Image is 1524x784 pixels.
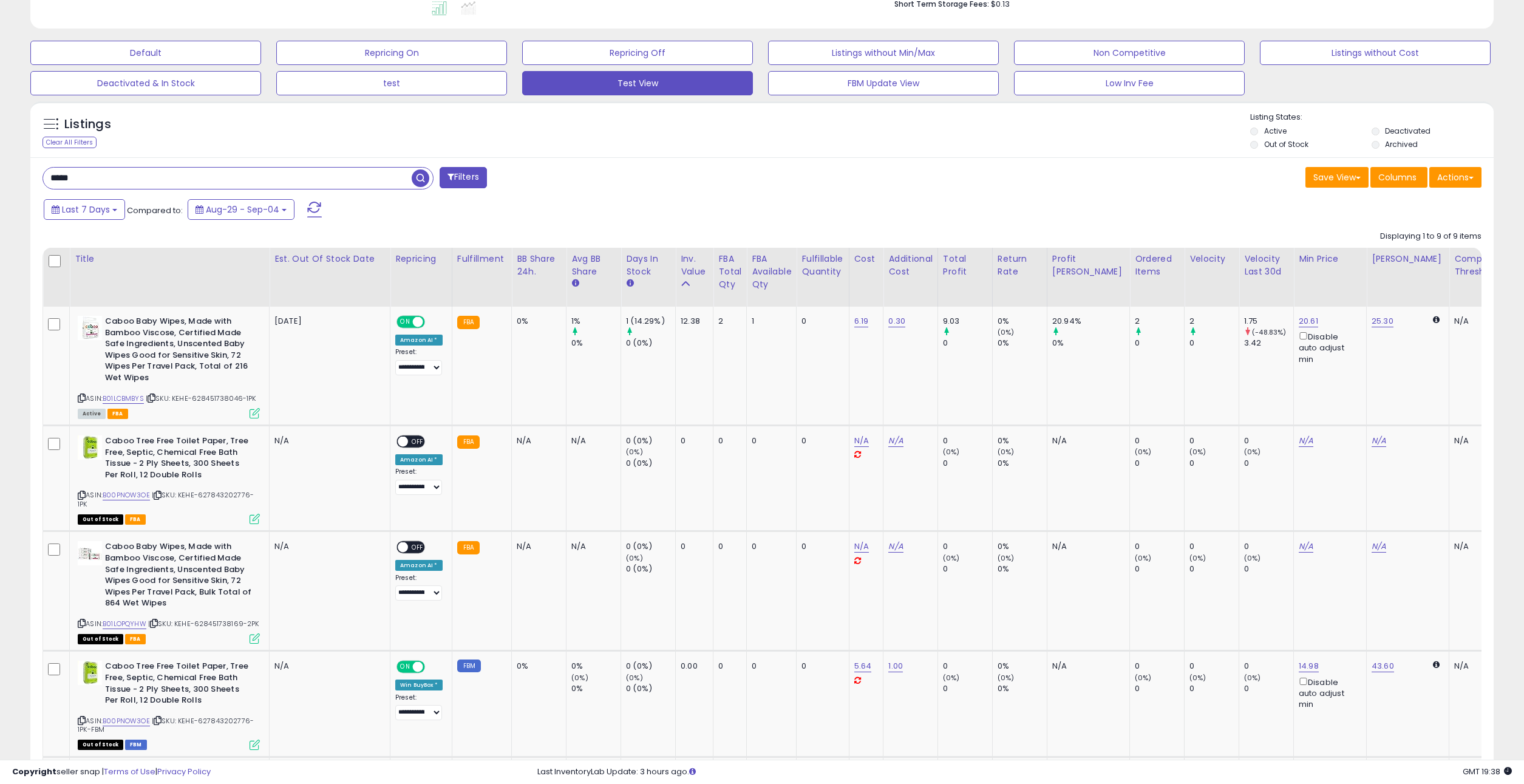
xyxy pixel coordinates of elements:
p: Listing States: [1250,112,1494,123]
div: 2 [718,316,737,327]
small: (0%) [943,673,960,683]
small: (0%) [626,553,643,563]
div: 0 [718,435,737,446]
div: N/A [517,541,557,552]
div: 0 [1244,661,1293,672]
div: Preset: [395,348,443,375]
div: 0 [1189,338,1239,349]
p: [DATE] [274,316,381,327]
div: 0% [1052,338,1129,349]
div: 0 (0%) [626,564,675,574]
div: 0 [801,541,839,552]
div: 0% [998,435,1047,446]
button: Non Competitive [1014,41,1245,65]
div: Velocity [1189,253,1234,265]
div: 0 [1189,564,1239,574]
b: Caboo Tree Free Toilet Paper, Tree Free, Septic, Chemical Free Bath Tissue - 2 Ply Sheets, 300 Sh... [105,435,253,483]
div: Avg BB Share [571,253,616,278]
div: FBA Total Qty [718,253,741,291]
button: Actions [1429,167,1481,188]
div: 0 [943,541,992,552]
div: N/A [1052,541,1120,552]
div: Disable auto adjust min [1299,330,1357,365]
small: (0%) [998,553,1015,563]
div: Profit [PERSON_NAME] [1052,253,1124,278]
div: 12.38 [681,316,704,327]
a: N/A [888,435,903,447]
div: ASIN: [78,316,260,417]
span: OFF [423,662,443,672]
div: 0 [801,435,839,446]
b: Caboo Baby Wipes, Made with Bamboo Viscose, Certified Made Safe Ingredients, Unscented Baby Wipes... [105,541,253,612]
span: FBM [125,740,147,750]
small: Avg BB Share. [571,278,579,289]
a: 25.30 [1372,315,1393,327]
div: 0 (0%) [626,541,675,552]
span: All listings that are currently out of stock and unavailable for purchase on Amazon [78,634,123,644]
small: (0%) [998,673,1015,683]
div: Last InventoryLab Update: 3 hours ago. [537,766,1512,778]
small: (0%) [1135,447,1152,457]
div: 0 (0%) [626,661,675,672]
small: (0%) [626,447,643,457]
div: Win BuyBox * [395,680,443,690]
div: 0 [1189,458,1239,469]
div: 20.94% [1052,316,1129,327]
span: ON [398,662,413,672]
label: Active [1264,126,1287,136]
div: Preset: [395,694,443,721]
div: ASIN: [78,435,260,523]
a: 1.00 [888,660,903,672]
b: Caboo Baby Wipes, Made with Bamboo Viscose, Certified Made Safe Ingredients, Unscented Baby Wipes... [105,316,253,386]
span: FBA [125,634,146,644]
span: OFF [408,437,427,447]
div: 0 [1244,564,1293,574]
button: Repricing Off [522,41,753,65]
div: 0 [752,661,787,672]
div: 0.00 [681,661,704,672]
div: 0 [943,338,992,349]
small: (0%) [1189,673,1206,683]
div: 0 [752,435,787,446]
button: Columns [1370,167,1427,188]
span: | SKU: KEHE-627843202776-1PK-FBM [78,716,254,734]
div: 0 [1135,458,1184,469]
div: Amazon AI * [395,454,443,465]
small: (0%) [1189,447,1206,457]
div: 3.42 [1244,338,1293,349]
small: (0%) [1189,553,1206,563]
small: FBA [457,316,480,329]
div: 1 [752,316,787,327]
div: Cost [854,253,879,265]
div: 0 [1135,541,1184,552]
a: N/A [1299,435,1313,447]
span: All listings that are currently out of stock and unavailable for purchase on Amazon [78,740,123,750]
span: OFF [408,542,427,553]
div: 0 [943,435,992,446]
small: (0%) [998,447,1015,457]
div: 0% [998,564,1047,574]
div: N/A [571,541,611,552]
small: (0%) [1244,553,1261,563]
a: B00PNOW3OE [103,716,150,726]
span: OFF [423,317,443,327]
div: 0 [943,661,992,672]
div: 0 [1244,435,1293,446]
div: 0 [943,683,992,694]
span: All listings currently available for purchase on Amazon [78,409,106,419]
button: Listings without Cost [1260,41,1491,65]
button: Default [30,41,261,65]
button: FBM Update View [768,71,999,95]
img: 41QK9KHgawL._SL40_.jpg [78,541,102,565]
div: Additional Cost [888,253,933,278]
div: 0 [801,661,839,672]
button: Filters [440,167,487,188]
div: 0% [571,661,621,672]
div: 0 [1189,541,1239,552]
div: 0% [517,316,557,327]
small: (0%) [943,447,960,457]
div: 0 [1135,661,1184,672]
a: 43.60 [1372,660,1394,672]
button: Listings without Min/Max [768,41,999,65]
small: (0%) [1244,673,1261,683]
